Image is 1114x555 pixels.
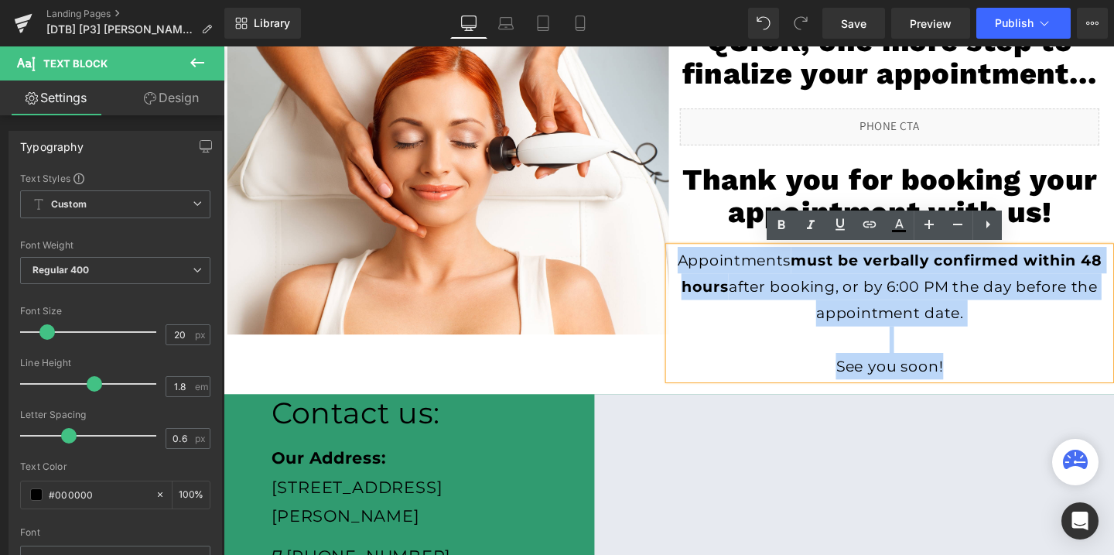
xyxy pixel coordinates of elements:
a: Tablet [525,8,562,39]
div: Open Intercom Messenger [1061,502,1099,540]
a: Laptop [487,8,525,39]
a: [PHONE_NUMBER] [50,526,239,546]
a: Preview [891,8,970,39]
p: Appointments after booking, or by 6:00 PM the day before the appointment date. [468,211,932,294]
div: % [173,481,210,509]
div: Text Color [20,461,210,472]
span: Library [254,16,290,30]
div: Letter Spacing [20,409,210,420]
span: [PHONE_NUMBER] [66,526,238,546]
input: Color [49,486,148,503]
div: Font [20,527,210,538]
span: Preview [910,15,952,32]
span: Publish [995,17,1034,29]
b: Regular 400 [32,264,90,276]
p: See you soon! [468,322,932,350]
a: Design [115,81,227,115]
div: Font Size [20,306,210,317]
h1: Thank you for booking your appointment with us! [468,123,932,191]
b: Custom [51,198,87,211]
strong: must be verbally confirmed within 48 hours [481,215,923,262]
a: Landing Pages [46,8,224,20]
div: Typography [20,132,84,153]
span: [DTB] [P3] [PERSON_NAME]'s Beauty Thank you [46,23,195,36]
h1: Contact us: [50,365,378,406]
button: More [1077,8,1108,39]
div: Line Height [20,358,210,368]
span: px [195,330,208,340]
div: Text Styles [20,172,210,184]
button: Publish [976,8,1071,39]
span: em [195,382,208,392]
span: px [195,433,208,444]
span: Save [841,15,866,32]
p: [STREET_ADDRESS][PERSON_NAME] [50,448,378,509]
button: Undo [748,8,779,39]
strong: Our Address: [50,422,171,443]
a: New Library [224,8,301,39]
button: Redo [785,8,816,39]
span: Text Block [43,57,108,70]
a: Mobile [562,8,599,39]
div: Font Weight [20,240,210,251]
a: Desktop [450,8,487,39]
